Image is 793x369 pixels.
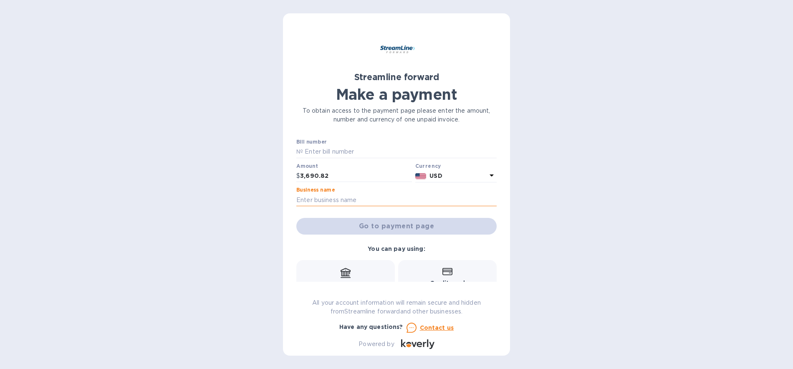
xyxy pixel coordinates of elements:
[296,188,335,193] label: Business name
[296,140,326,145] label: Bill number
[420,324,454,331] u: Contact us
[296,106,497,124] p: To obtain access to the payment page please enter the amount, number and currency of one unpaid i...
[296,194,497,206] input: Enter business name
[429,172,442,179] b: USD
[415,163,441,169] b: Currency
[296,298,497,316] p: All your account information will remain secure and hidden from Streamline forward and other busi...
[296,164,318,169] label: Amount
[359,340,394,349] p: Powered by
[296,172,300,180] p: $
[430,280,465,286] b: Credit card
[300,170,412,182] input: 0.00
[354,72,439,82] b: Streamline forward
[303,146,497,158] input: Enter bill number
[296,86,497,103] h1: Make a payment
[296,147,303,156] p: №
[415,173,427,179] img: USD
[368,245,425,252] b: You can pay using:
[339,324,403,330] b: Have any questions?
